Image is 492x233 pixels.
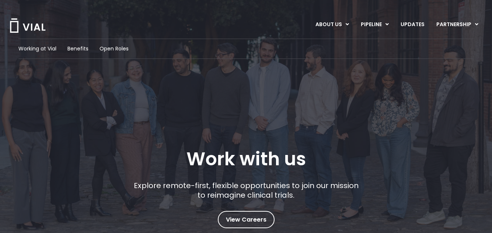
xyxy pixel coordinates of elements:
[226,215,266,225] span: View Careers
[310,18,355,31] a: ABOUT USMenu Toggle
[430,18,484,31] a: PARTNERSHIPMenu Toggle
[67,45,88,53] a: Benefits
[100,45,129,53] a: Open Roles
[9,18,46,33] img: Vial Logo
[18,45,56,53] a: Working at Vial
[218,211,275,228] a: View Careers
[186,148,306,170] h1: Work with us
[355,18,394,31] a: PIPELINEMenu Toggle
[131,181,361,200] p: Explore remote-first, flexible opportunities to join our mission to reimagine clinical trials.
[395,18,430,31] a: UPDATES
